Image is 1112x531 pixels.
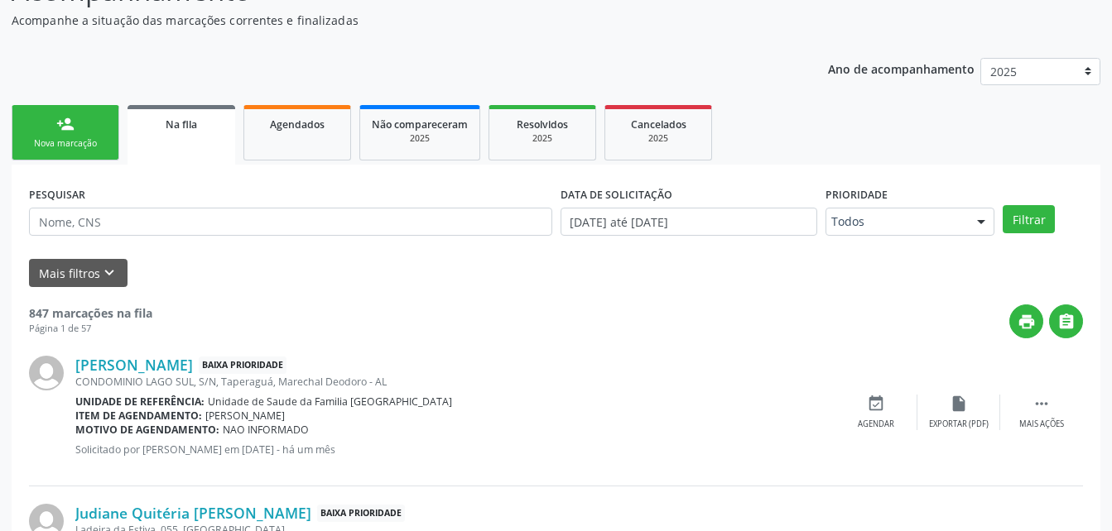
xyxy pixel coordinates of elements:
div: Exportar (PDF) [929,419,989,430]
div: 2025 [372,132,468,145]
i: insert_drive_file [950,395,968,413]
button: Mais filtroskeyboard_arrow_down [29,259,128,288]
div: person_add [56,115,75,133]
i:  [1057,313,1076,331]
input: Selecione um intervalo [561,208,818,236]
span: [PERSON_NAME] [205,409,285,423]
span: Baixa Prioridade [199,356,286,374]
span: NAO INFORMADO [223,423,309,437]
b: Item de agendamento: [75,409,202,423]
input: Nome, CNS [29,208,552,236]
button: Filtrar [1003,205,1055,233]
p: Acompanhe a situação das marcações correntes e finalizadas [12,12,774,29]
p: Solicitado por [PERSON_NAME] em [DATE] - há um mês [75,442,835,457]
span: Todos [831,213,960,230]
i:  [1033,395,1051,413]
p: Ano de acompanhamento [828,58,975,79]
button:  [1049,304,1083,338]
div: 2025 [501,132,584,145]
div: Nova marcação [24,137,107,150]
label: DATA DE SOLICITAÇÃO [561,182,672,208]
i: print [1018,313,1036,331]
b: Motivo de agendamento: [75,423,219,437]
span: Baixa Prioridade [317,505,405,522]
button: print [1009,304,1043,338]
span: Na fila [166,117,197,132]
span: Agendados [270,117,325,132]
label: PESQUISAR [29,182,85,208]
span: Não compareceram [372,117,468,132]
div: Agendar [858,419,894,430]
label: Prioridade [826,182,888,208]
img: img [29,356,64,390]
i: event_available [867,395,885,413]
b: Unidade de referência: [75,395,205,409]
span: Cancelados [631,117,686,132]
a: [PERSON_NAME] [75,356,193,374]
a: Judiane Quitéria [PERSON_NAME] [75,504,311,522]
div: Mais ações [1019,419,1064,430]
div: 2025 [617,132,700,145]
div: CONDOMINIO LAGO SUL, S/N, Taperaguá, Marechal Deodoro - AL [75,375,835,389]
span: Resolvidos [517,117,568,132]
i: keyboard_arrow_down [100,264,118,282]
strong: 847 marcações na fila [29,305,152,321]
span: Unidade de Saude da Familia [GEOGRAPHIC_DATA] [208,395,452,409]
div: Página 1 de 57 [29,322,152,336]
